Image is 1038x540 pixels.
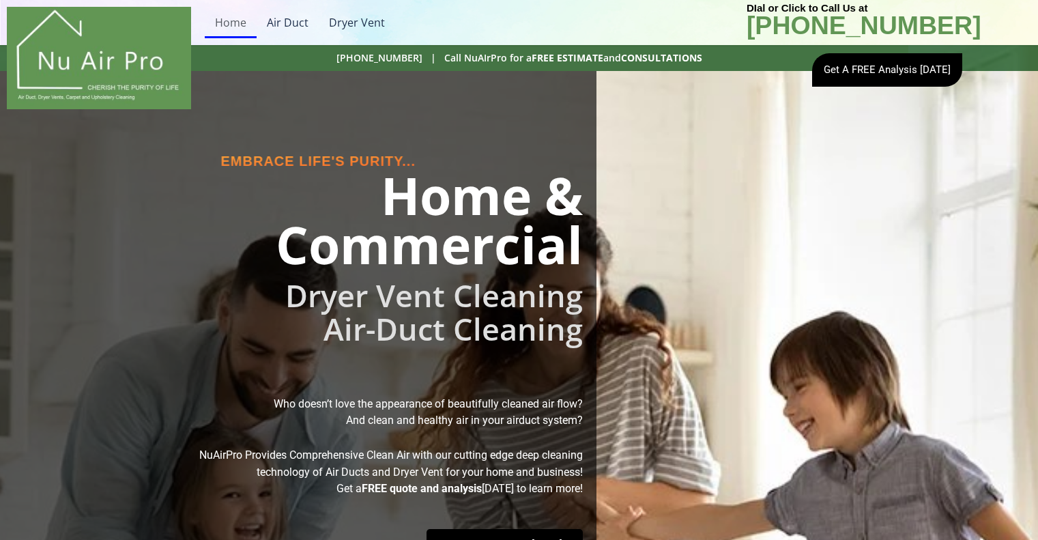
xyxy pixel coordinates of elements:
h2: [PHONE_NUMBER] | Call NuAIrPro for a and [137,52,902,64]
span: Get A FREE Analysis [DATE] [824,65,951,75]
span: NuAirPro Provides Comprehensive Clean Air with our cutting edge deep cleaning technology of Air D... [199,449,583,479]
h1: EMBRACE LIFE'S PURITY... [220,152,512,171]
a: Get A FREE Analysis [DATE] [812,53,962,87]
span: Get a [DATE] to learn more! [336,482,583,495]
a: [PHONE_NUMBER] [747,25,981,37]
b: DIal or Click to Call Us at [747,2,868,14]
a: Air Duct [257,7,319,38]
b: [PHONE_NUMBER] [747,11,981,40]
b: CONSULTATIONS [621,51,702,64]
strong: FREE quote and analysis [362,482,482,495]
a: Dryer Vent [319,7,395,38]
b: FREE ESTIMATE [532,51,603,64]
a: Home [205,7,257,38]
